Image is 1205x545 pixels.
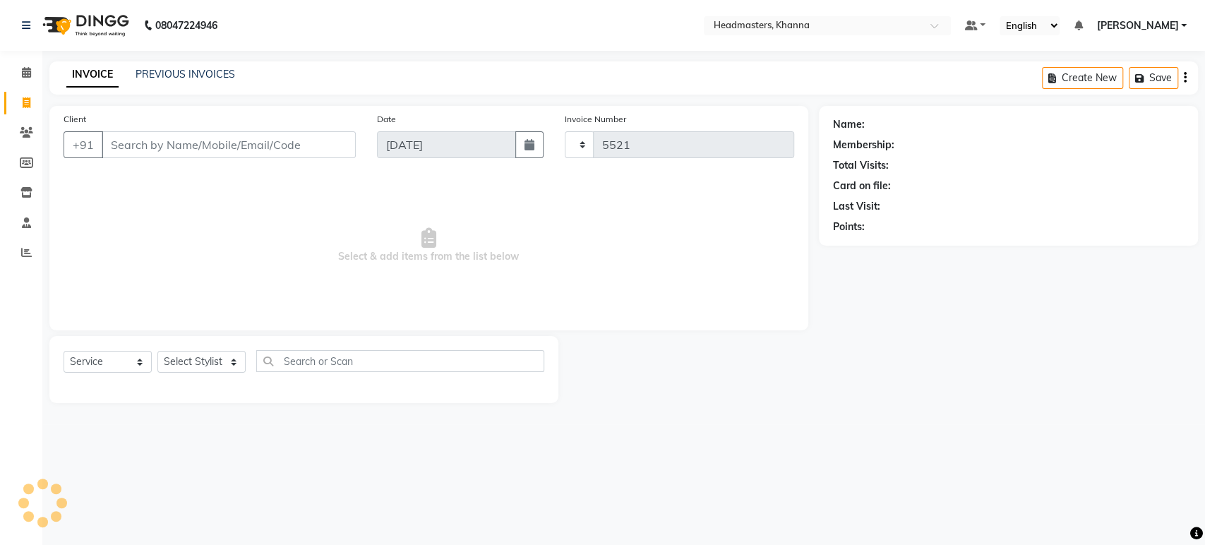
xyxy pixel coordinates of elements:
[1042,67,1123,89] button: Create New
[64,175,794,316] span: Select & add items from the list below
[66,62,119,88] a: INVOICE
[64,113,86,126] label: Client
[102,131,356,158] input: Search by Name/Mobile/Email/Code
[1129,67,1178,89] button: Save
[36,6,133,45] img: logo
[833,220,865,234] div: Points:
[565,113,626,126] label: Invoice Number
[833,117,865,132] div: Name:
[833,138,894,152] div: Membership:
[833,179,891,193] div: Card on file:
[256,350,544,372] input: Search or Scan
[833,158,889,173] div: Total Visits:
[155,6,217,45] b: 08047224946
[136,68,235,80] a: PREVIOUS INVOICES
[833,199,880,214] div: Last Visit:
[1096,18,1178,33] span: [PERSON_NAME]
[64,131,103,158] button: +91
[377,113,396,126] label: Date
